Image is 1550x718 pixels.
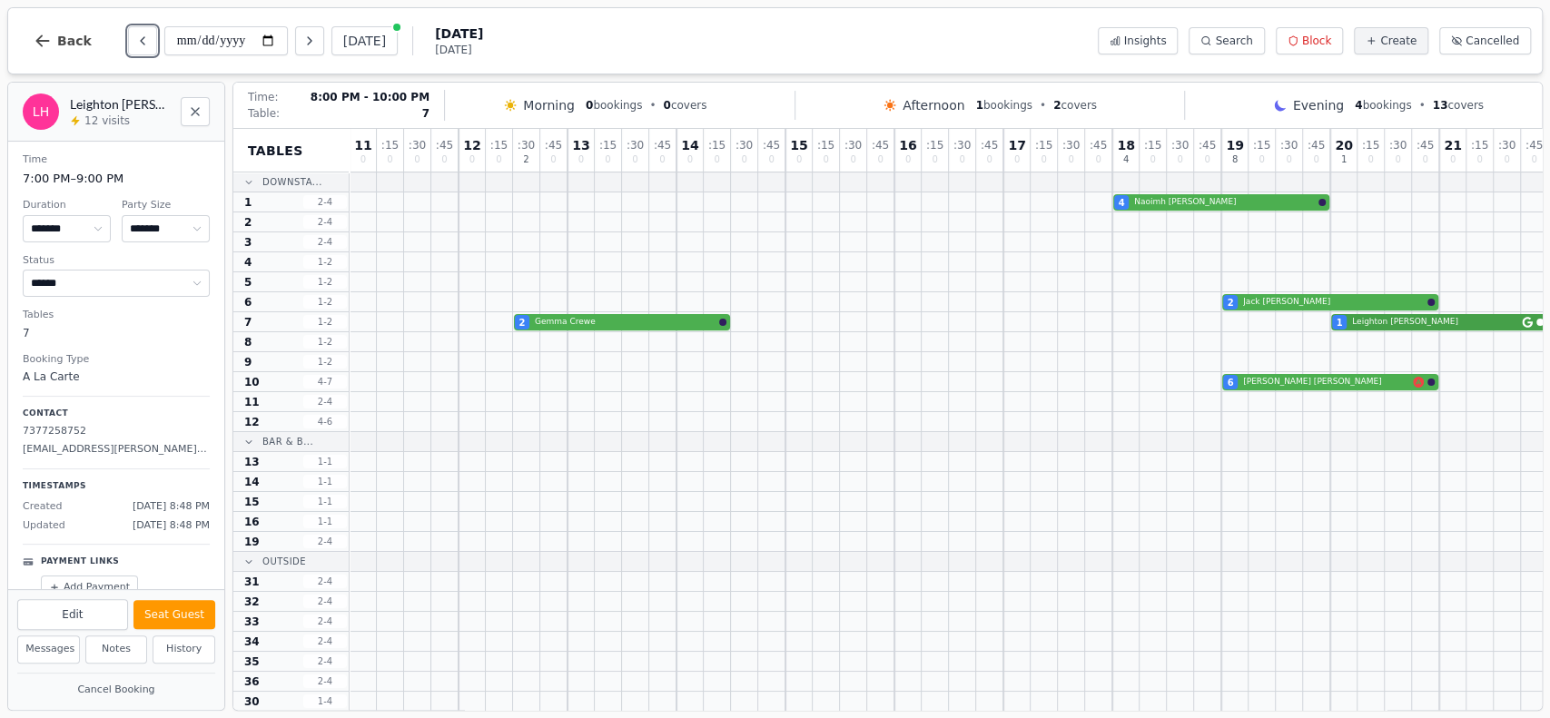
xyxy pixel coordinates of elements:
span: 1 - 1 [303,475,347,488]
span: 36 [244,674,260,689]
span: 13 [1432,99,1447,112]
span: 14 [244,475,260,489]
p: [EMAIL_ADDRESS][PERSON_NAME][DOMAIN_NAME] [23,442,210,457]
span: : 45 [654,140,671,151]
dt: Party Size [122,198,210,213]
div: LH [23,93,59,130]
span: 0 [687,155,693,164]
span: 2 - 4 [303,195,347,209]
span: 0 [741,155,746,164]
button: Search [1189,27,1264,54]
span: Bar & B... [262,435,313,448]
span: : 30 [1062,140,1080,151]
span: : 30 [1280,140,1298,151]
span: 8 [244,335,252,349]
span: bookings [586,98,642,113]
span: Tables [248,142,303,160]
button: Messages [17,635,80,664]
span: covers [1053,98,1097,113]
span: : 45 [1199,140,1216,151]
span: 1 - 2 [303,255,347,269]
span: 0 [1014,155,1020,164]
span: 0 [441,155,447,164]
span: : 15 [1144,140,1161,151]
span: 3 [244,235,252,250]
span: 16 [899,139,916,152]
span: 0 [659,155,665,164]
span: 19 [244,535,260,549]
span: : 15 [708,140,726,151]
span: [DATE] [435,25,483,43]
span: 0 [1476,155,1482,164]
span: 2 [523,155,528,164]
span: 0 [768,155,774,164]
span: 0 [1450,155,1456,164]
span: 1 - 1 [303,455,347,468]
span: 0 [1286,155,1291,164]
span: 0 [632,155,637,164]
span: 2 [1053,99,1061,112]
span: 2 - 4 [303,595,347,608]
span: 0 [1095,155,1101,164]
span: 0 [905,155,911,164]
span: Time: [248,90,278,104]
span: 1 - 1 [303,515,347,528]
button: History [153,635,215,664]
span: 31 [244,575,260,589]
span: 7 [422,106,429,121]
span: 0 [360,155,366,164]
span: 0 [1041,155,1046,164]
span: 20 [1335,139,1352,152]
span: 6 [1228,376,1234,389]
span: Back [57,34,92,47]
span: : 15 [817,140,834,151]
button: Back [19,19,106,63]
span: 8 [1232,155,1238,164]
span: bookings [1355,98,1411,113]
span: 0 [1531,155,1536,164]
span: : 30 [736,140,753,151]
span: 0 [1422,155,1427,164]
span: 0 [1068,155,1073,164]
p: Contact [23,408,210,420]
h2: Leighton [PERSON_NAME] [70,95,170,113]
span: 0 [932,155,937,164]
span: • [649,98,656,113]
span: 2 [244,215,252,230]
span: 0 [663,99,670,112]
span: 10 [244,375,260,389]
span: 1 [1337,316,1343,329]
span: 11 [354,139,371,152]
span: 0 [387,155,392,164]
span: 2 - 4 [303,395,347,408]
span: 18 [1117,139,1134,152]
span: 9 [244,355,252,369]
span: 1 - 2 [303,335,347,349]
span: 2 - 4 [303,615,347,628]
button: Cancel Booking [17,679,215,702]
span: 7 [244,315,252,329]
dt: Time [23,152,210,168]
span: 6 [244,295,252,310]
span: : 45 [981,140,998,151]
span: 0 [1395,155,1400,164]
span: : 30 [1171,140,1189,151]
span: 0 [1150,155,1155,164]
button: Insights [1098,27,1179,54]
span: 21 [1444,139,1461,152]
span: covers [663,98,706,113]
svg: Allergens: Nuts, Tree nuts [1413,377,1424,388]
span: 0 [578,155,584,164]
span: : 45 [1417,140,1434,151]
span: 32 [244,595,260,609]
dt: Duration [23,198,111,213]
span: 5 [244,275,252,290]
span: : 30 [518,140,535,151]
span: : 45 [872,140,889,151]
span: Cancelled [1466,34,1519,48]
span: Insights [1124,34,1167,48]
span: Table: [248,106,280,121]
button: Notes [85,635,148,664]
span: : 30 [627,140,644,151]
span: Block [1302,34,1331,48]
